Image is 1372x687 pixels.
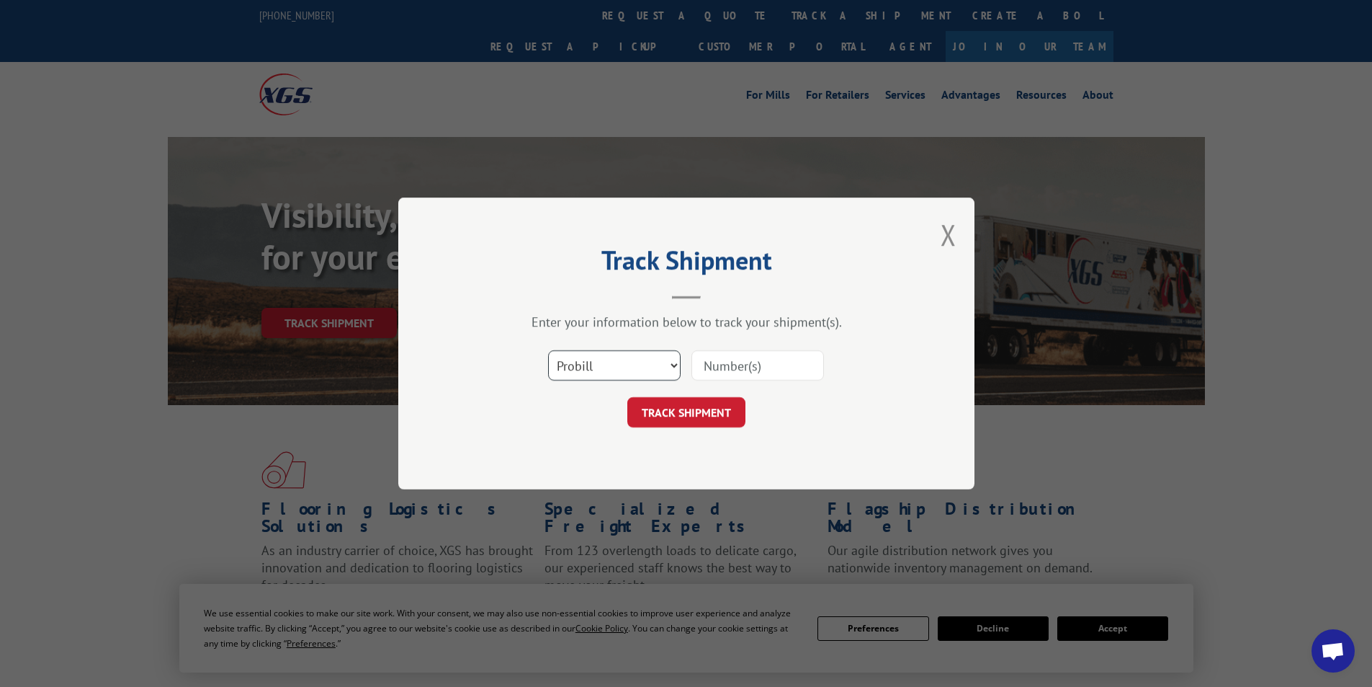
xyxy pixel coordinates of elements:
a: Open chat [1312,629,1355,673]
button: TRACK SHIPMENT [627,397,745,427]
button: Close modal [941,216,956,254]
div: Enter your information below to track your shipment(s). [470,314,902,330]
input: Number(s) [691,350,824,381]
h2: Track Shipment [470,250,902,278]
